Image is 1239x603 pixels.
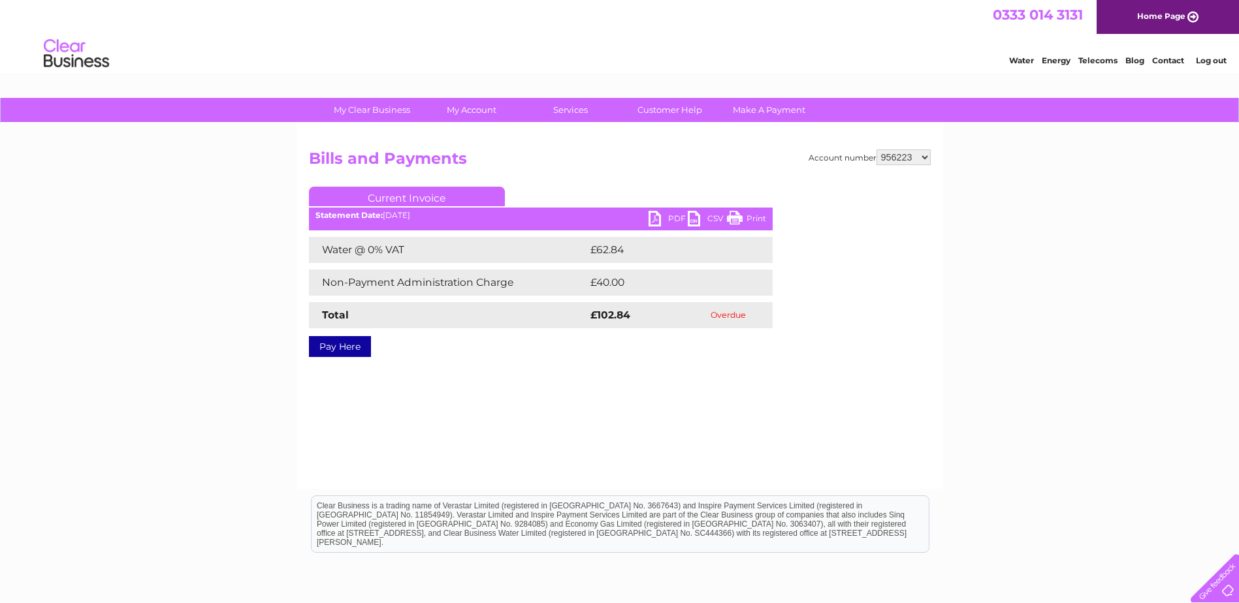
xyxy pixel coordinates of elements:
h2: Bills and Payments [309,149,931,174]
strong: £102.84 [590,309,630,321]
td: Water @ 0% VAT [309,237,587,263]
a: Make A Payment [715,98,823,122]
a: Energy [1042,55,1070,65]
a: My Clear Business [318,98,426,122]
a: Telecoms [1078,55,1118,65]
a: 0333 014 3131 [993,7,1083,23]
a: Pay Here [309,336,371,357]
a: Current Invoice [309,187,505,206]
img: logo.png [43,34,110,74]
a: CSV [688,211,727,230]
td: £40.00 [587,270,747,296]
a: Print [727,211,766,230]
td: Non-Payment Administration Charge [309,270,587,296]
a: PDF [649,211,688,230]
a: Contact [1152,55,1184,65]
a: Water [1009,55,1034,65]
a: Customer Help [616,98,724,122]
a: Blog [1125,55,1144,65]
div: [DATE] [309,211,773,220]
div: Clear Business is a trading name of Verastar Limited (registered in [GEOGRAPHIC_DATA] No. 3667643... [312,7,929,63]
a: My Account [417,98,525,122]
b: Statement Date: [315,210,383,220]
td: £62.84 [587,237,747,263]
a: Log out [1196,55,1227,65]
a: Services [517,98,624,122]
td: Overdue [684,302,773,328]
div: Account number [809,149,931,165]
strong: Total [322,309,349,321]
